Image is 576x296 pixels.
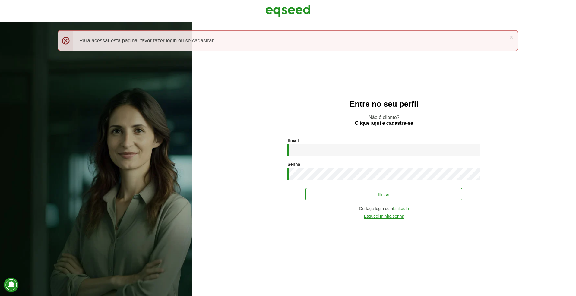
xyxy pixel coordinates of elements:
a: × [510,34,513,40]
p: Não é cliente? [204,115,564,126]
label: Senha [287,162,300,166]
h2: Entre no seu perfil [204,100,564,109]
a: Clique aqui e cadastre-se [355,121,413,126]
a: Esqueci minha senha [364,214,404,219]
button: Entrar [305,188,462,200]
img: EqSeed Logo [265,3,311,18]
div: Ou faça login com [287,206,480,211]
label: Email [287,138,299,143]
a: LinkedIn [393,206,409,211]
div: Para acessar esta página, favor fazer login ou se cadastrar. [58,30,518,51]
